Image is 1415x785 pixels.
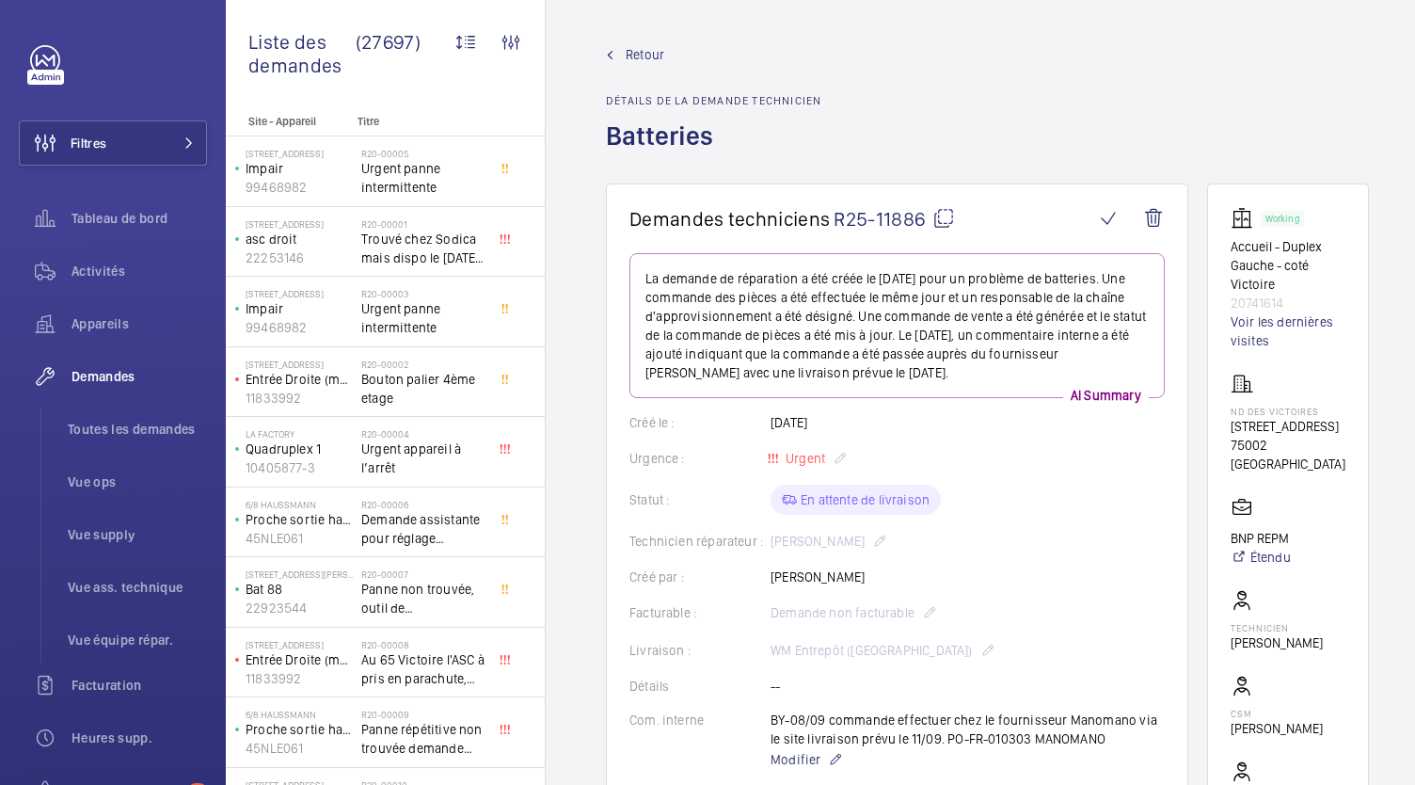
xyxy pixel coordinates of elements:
[246,318,354,337] p: 99468982
[68,525,207,544] span: Vue supply
[361,230,485,267] span: Trouvé chez Sodica mais dispo le [DATE] [URL][DOMAIN_NAME]
[246,669,354,688] p: 11833992
[72,367,207,386] span: Demandes
[246,639,354,650] p: [STREET_ADDRESS]
[1231,237,1345,294] p: Accueil - Duplex Gauche - coté Victoire
[626,45,664,64] span: Retour
[361,218,485,230] h2: R20-00001
[246,389,354,408] p: 11833992
[246,218,354,230] p: [STREET_ADDRESS]
[361,428,485,440] h2: R20-00004
[606,94,821,107] h2: Détails de la demande technicien
[361,720,485,758] span: Panne répétitive non trouvée demande assistance expert technique
[629,207,830,231] span: Demandes techniciens
[361,440,485,477] span: Urgent appareil à l’arrêt
[72,729,207,747] span: Heures supp.
[246,458,354,477] p: 10405877-3
[1265,216,1299,222] p: Working
[645,269,1149,382] p: La demande de réparation a été créée le [DATE] pour un problème de batteries. Une commande des pi...
[246,159,354,178] p: Impair
[246,288,354,299] p: [STREET_ADDRESS]
[246,148,354,159] p: [STREET_ADDRESS]
[246,650,354,669] p: Entrée Droite (monte-charge)
[246,299,354,318] p: Impair
[606,119,821,184] h1: Batteries
[1231,622,1323,633] p: Technicien
[361,148,485,159] h2: R20-00005
[834,207,955,231] span: R25-11886
[246,529,354,548] p: 45NLE061
[246,359,354,370] p: [STREET_ADDRESS]
[246,709,354,720] p: 6/8 Haussmann
[361,709,485,720] h2: R20-00009
[361,639,485,650] h2: R20-00008
[361,359,485,370] h2: R20-00002
[246,370,354,389] p: Entrée Droite (monte-charge)
[1231,312,1345,350] a: Voir les dernières visites
[1231,529,1291,548] p: BNP REPM
[19,120,207,166] button: Filtres
[246,569,354,580] p: [STREET_ADDRESS][PERSON_NAME]
[1063,386,1149,405] p: AI Summary
[246,499,354,510] p: 6/8 Haussmann
[361,299,485,337] span: Urgent panne intermittente
[361,370,485,408] span: Bouton palier 4ème etage
[246,440,354,458] p: Quadruplex 1
[361,288,485,299] h2: R20-00003
[358,115,482,128] p: Titre
[246,599,354,617] p: 22923544
[248,30,356,77] span: Liste des demandes
[72,209,207,228] span: Tableau de bord
[246,510,354,529] p: Proche sortie hall Pelletier
[246,580,354,599] p: Bat 88
[361,510,485,548] span: Demande assistante pour réglage d'opérateurs porte cabine double accès
[771,750,820,769] span: Modifier
[68,578,207,597] span: Vue ass. technique
[361,580,485,617] span: Panne non trouvée, outil de déverouillouge impératif pour le diagnostic
[361,569,485,580] h2: R20-00007
[68,420,207,439] span: Toutes les demandes
[1231,719,1323,738] p: [PERSON_NAME]
[226,115,350,128] p: Site - Appareil
[72,314,207,333] span: Appareils
[246,428,354,440] p: La Factory
[1231,708,1323,719] p: CSM
[361,499,485,510] h2: R20-00006
[72,676,207,695] span: Facturation
[246,720,354,739] p: Proche sortie hall Pelletier
[1231,417,1345,436] p: [STREET_ADDRESS]
[361,159,485,197] span: Urgent panne intermittente
[246,178,354,197] p: 99468982
[1231,633,1323,652] p: [PERSON_NAME]
[246,248,354,267] p: 22253146
[68,473,207,491] span: Vue ops
[1231,294,1345,312] p: 20741614
[1231,548,1291,567] a: Étendu
[246,230,354,248] p: asc droit
[246,739,354,758] p: 45NLE061
[1231,207,1261,230] img: elevator.svg
[361,650,485,688] span: Au 65 Victoire l'ASC à pris en parachute, toutes les sécu coupé, il est au 3 ème, asc sans machin...
[1231,436,1345,473] p: 75002 [GEOGRAPHIC_DATA]
[71,134,106,152] span: Filtres
[68,631,207,649] span: Vue équipe répar.
[1231,406,1345,417] p: ND DES VICTOIRES
[72,262,207,280] span: Activités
